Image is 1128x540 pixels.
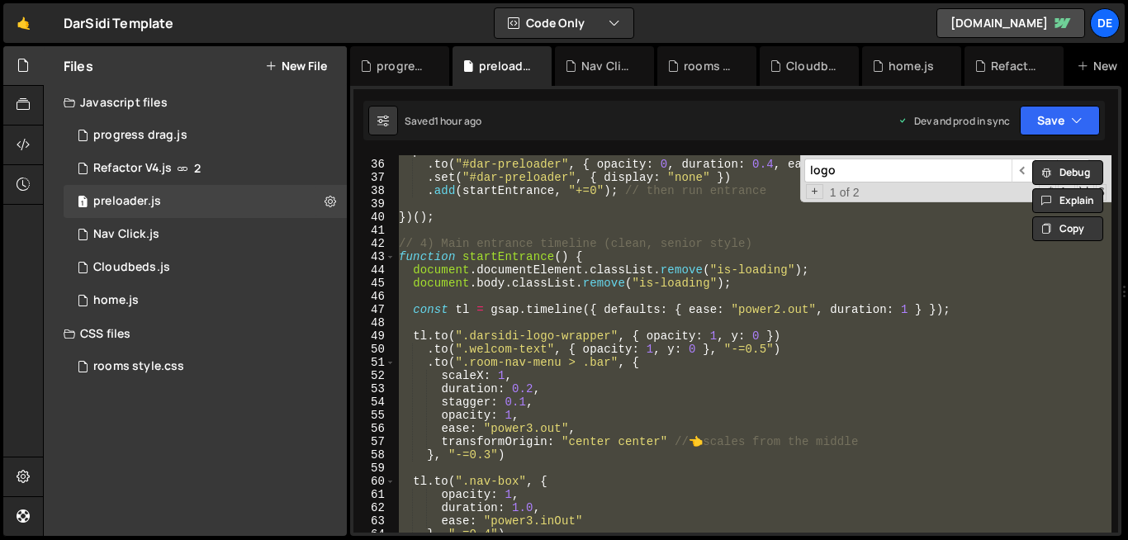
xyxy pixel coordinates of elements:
div: 58 [353,448,396,462]
div: 38 [353,184,396,197]
div: 46 [353,290,396,303]
div: 44 [353,263,396,277]
div: 63 [353,514,396,528]
div: 51 [353,356,396,369]
div: 56 [353,422,396,435]
a: [DOMAIN_NAME] [936,8,1085,38]
div: 52 [353,369,396,382]
div: 61 [353,488,396,501]
div: 15943/48069.js [64,119,347,152]
span: Toggle Replace mode [806,184,823,199]
div: 36 [353,158,396,171]
div: preloader.js [479,58,532,74]
div: 57 [353,435,396,448]
div: 43 [353,250,396,263]
span: 2 [194,162,201,175]
div: 62 [353,501,396,514]
div: 37 [353,171,396,184]
div: Javascript files [44,86,347,119]
button: New File [265,59,327,73]
div: 15943/47458.js [64,152,347,185]
span: ​ [1012,159,1035,182]
div: 1 hour ago [434,114,482,128]
div: 42 [353,237,396,250]
a: De [1090,8,1120,38]
a: 🤙 [3,3,44,43]
div: 15943/48032.css [64,350,347,383]
h2: Files [64,57,93,75]
button: Copy [1032,216,1103,241]
div: Saved [405,114,481,128]
div: progress drag.js [93,128,187,143]
div: 41 [353,224,396,237]
div: 55 [353,409,396,422]
button: Code Only [495,8,633,38]
div: 59 [353,462,396,475]
div: DarSidi Template [64,13,174,33]
div: Nav Click.js [581,58,634,74]
button: Explain [1032,188,1103,213]
div: 54 [353,396,396,409]
div: 60 [353,475,396,488]
div: 15943/47638.js [64,251,347,284]
div: 48 [353,316,396,329]
span: 1 [78,197,88,210]
div: Nav Click.js [93,227,159,242]
div: 45 [353,277,396,290]
span: 1 of 2 [823,186,866,199]
button: Debug [1032,160,1103,185]
div: 15943/48068.js [64,185,347,218]
div: 15943/42886.js [64,284,347,317]
div: 50 [353,343,396,356]
div: preloader.js [93,194,161,209]
div: CSS files [44,317,347,350]
div: 53 [353,382,396,396]
div: 40 [353,211,396,224]
div: progress drag.js [377,58,429,74]
div: 15943/48056.js [64,218,347,251]
div: Cloudbeds.js [93,260,170,275]
div: 47 [353,303,396,316]
button: Save [1020,106,1100,135]
div: Dev and prod in sync [898,114,1010,128]
input: Search for [804,159,1012,182]
div: Refactor V4.js [991,58,1044,74]
div: 39 [353,197,396,211]
div: 49 [353,329,396,343]
div: rooms style.css [93,359,184,374]
div: Refactor V4.js [93,161,172,176]
div: home.js [889,58,934,74]
div: Cloudbeds.js [786,58,839,74]
div: rooms style.css [684,58,737,74]
div: home.js [93,293,139,308]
